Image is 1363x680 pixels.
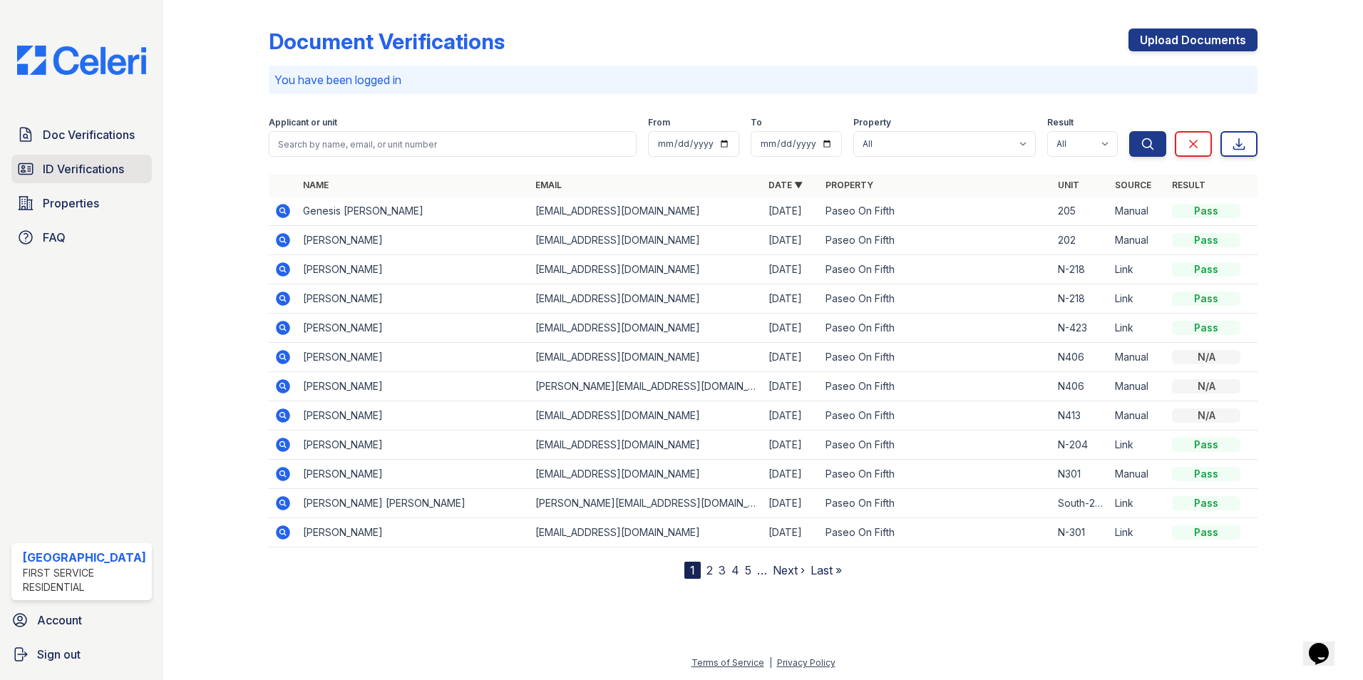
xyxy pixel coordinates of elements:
[1109,343,1166,372] td: Manual
[751,117,762,128] label: To
[297,401,530,431] td: [PERSON_NAME]
[763,372,820,401] td: [DATE]
[1109,518,1166,547] td: Link
[297,343,530,372] td: [PERSON_NAME]
[820,314,1053,343] td: Paseo On Fifth
[43,160,124,177] span: ID Verifications
[6,606,158,634] a: Account
[43,126,135,143] span: Doc Verifications
[11,155,152,183] a: ID Verifications
[1172,233,1240,247] div: Pass
[763,314,820,343] td: [DATE]
[1172,262,1240,277] div: Pass
[1052,518,1109,547] td: N-301
[1052,401,1109,431] td: N413
[1052,431,1109,460] td: N-204
[43,195,99,212] span: Properties
[811,563,842,577] a: Last »
[820,284,1053,314] td: Paseo On Fifth
[1052,284,1109,314] td: N-218
[763,226,820,255] td: [DATE]
[297,197,530,226] td: Genesis [PERSON_NAME]
[269,131,637,157] input: Search by name, email, or unit number
[11,223,152,252] a: FAQ
[530,255,763,284] td: [EMAIL_ADDRESS][DOMAIN_NAME]
[745,563,751,577] a: 5
[43,229,66,246] span: FAQ
[820,343,1053,372] td: Paseo On Fifth
[1058,180,1079,190] a: Unit
[530,226,763,255] td: [EMAIL_ADDRESS][DOMAIN_NAME]
[769,657,772,668] div: |
[820,431,1053,460] td: Paseo On Fifth
[1052,489,1109,518] td: South-208
[757,562,767,579] span: …
[1172,467,1240,481] div: Pass
[530,343,763,372] td: [EMAIL_ADDRESS][DOMAIN_NAME]
[691,657,764,668] a: Terms of Service
[37,612,82,629] span: Account
[274,71,1253,88] p: You have been logged in
[820,255,1053,284] td: Paseo On Fifth
[763,460,820,489] td: [DATE]
[6,640,158,669] a: Sign out
[6,46,158,75] img: CE_Logo_Blue-a8612792a0a2168367f1c8372b55b34899dd931a85d93a1a3d3e32e68fde9ad4.png
[820,226,1053,255] td: Paseo On Fifth
[297,372,530,401] td: [PERSON_NAME]
[706,563,713,577] a: 2
[763,489,820,518] td: [DATE]
[1052,197,1109,226] td: 205
[820,518,1053,547] td: Paseo On Fifth
[297,460,530,489] td: [PERSON_NAME]
[297,518,530,547] td: [PERSON_NAME]
[530,314,763,343] td: [EMAIL_ADDRESS][DOMAIN_NAME]
[530,460,763,489] td: [EMAIL_ADDRESS][DOMAIN_NAME]
[1172,350,1240,364] div: N/A
[763,343,820,372] td: [DATE]
[23,549,146,566] div: [GEOGRAPHIC_DATA]
[1172,321,1240,335] div: Pass
[825,180,873,190] a: Property
[535,180,562,190] a: Email
[777,657,835,668] a: Privacy Policy
[1172,180,1205,190] a: Result
[530,372,763,401] td: [PERSON_NAME][EMAIL_ADDRESS][DOMAIN_NAME]
[37,646,81,663] span: Sign out
[297,255,530,284] td: [PERSON_NAME]
[1052,226,1109,255] td: 202
[820,197,1053,226] td: Paseo On Fifth
[773,563,805,577] a: Next ›
[1172,496,1240,510] div: Pass
[297,431,530,460] td: [PERSON_NAME]
[1172,379,1240,393] div: N/A
[1172,525,1240,540] div: Pass
[684,562,701,579] div: 1
[530,197,763,226] td: [EMAIL_ADDRESS][DOMAIN_NAME]
[763,401,820,431] td: [DATE]
[269,29,505,54] div: Document Verifications
[1172,438,1240,452] div: Pass
[297,284,530,314] td: [PERSON_NAME]
[530,284,763,314] td: [EMAIL_ADDRESS][DOMAIN_NAME]
[1052,314,1109,343] td: N-423
[11,189,152,217] a: Properties
[530,489,763,518] td: [PERSON_NAME][EMAIL_ADDRESS][DOMAIN_NAME]
[763,431,820,460] td: [DATE]
[763,255,820,284] td: [DATE]
[1128,29,1257,51] a: Upload Documents
[530,518,763,547] td: [EMAIL_ADDRESS][DOMAIN_NAME]
[11,120,152,149] a: Doc Verifications
[820,401,1053,431] td: Paseo On Fifth
[1109,431,1166,460] td: Link
[820,372,1053,401] td: Paseo On Fifth
[1109,255,1166,284] td: Link
[1052,343,1109,372] td: N406
[297,226,530,255] td: [PERSON_NAME]
[1052,460,1109,489] td: N301
[1172,292,1240,306] div: Pass
[768,180,803,190] a: Date ▼
[820,489,1053,518] td: Paseo On Fifth
[303,180,329,190] a: Name
[297,314,530,343] td: [PERSON_NAME]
